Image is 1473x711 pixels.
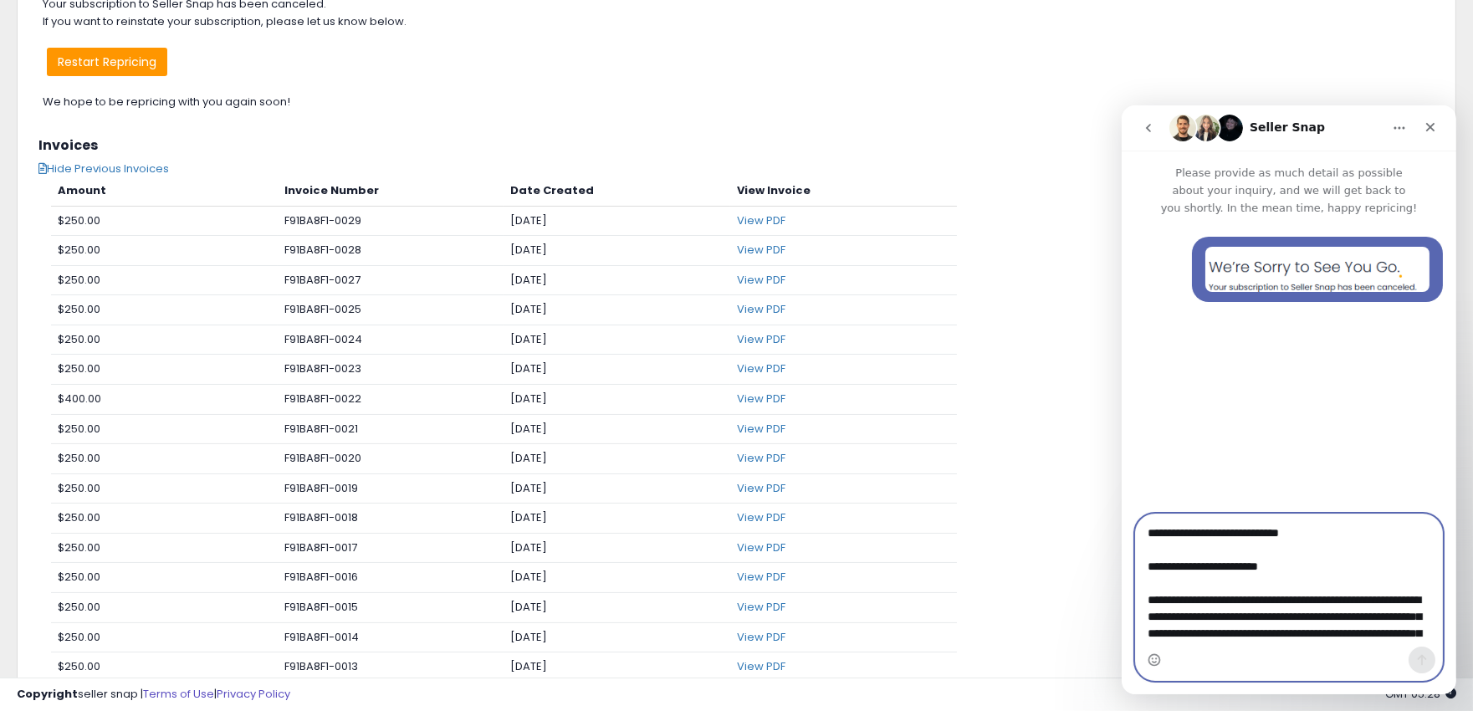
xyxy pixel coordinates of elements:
[51,385,278,415] td: $400.00
[278,206,504,236] td: F91BA8F1-0029
[737,212,785,228] a: View PDF
[504,176,730,206] th: Date Created
[278,563,504,593] td: F91BA8F1-0016
[730,176,957,206] th: View Invoice
[278,533,504,563] td: F91BA8F1-0017
[737,361,785,376] a: View PDF
[278,652,504,683] td: F91BA8F1-0013
[504,444,730,474] td: [DATE]
[51,563,278,593] td: $250.00
[737,658,785,674] a: View PDF
[217,686,290,702] a: Privacy Policy
[504,504,730,534] td: [DATE]
[278,265,504,295] td: F91BA8F1-0027
[51,325,278,355] td: $250.00
[278,504,504,534] td: F91BA8F1-0018
[504,265,730,295] td: [DATE]
[51,176,278,206] th: Amount
[1122,105,1456,694] iframe: Intercom live chat
[51,592,278,622] td: $250.00
[504,206,730,236] td: [DATE]
[278,355,504,385] td: F91BA8F1-0023
[504,652,730,683] td: [DATE]
[51,265,278,295] td: $250.00
[504,295,730,325] td: [DATE]
[504,414,730,444] td: [DATE]
[278,592,504,622] td: F91BA8F1-0015
[143,686,214,702] a: Terms of Use
[737,480,785,496] a: View PDF
[504,622,730,652] td: [DATE]
[504,473,730,504] td: [DATE]
[51,236,278,266] td: $250.00
[504,385,730,415] td: [DATE]
[504,533,730,563] td: [DATE]
[51,355,278,385] td: $250.00
[51,206,278,236] td: $250.00
[737,450,785,466] a: View PDF
[504,236,730,266] td: [DATE]
[51,414,278,444] td: $250.00
[737,509,785,525] a: View PDF
[737,242,785,258] a: View PDF
[737,421,785,437] a: View PDF
[737,301,785,317] a: View PDF
[51,622,278,652] td: $250.00
[737,599,785,615] a: View PDF
[278,414,504,444] td: F91BA8F1-0021
[38,161,169,176] span: Hide Previous Invoices
[504,592,730,622] td: [DATE]
[17,687,290,703] div: seller snap | |
[737,540,785,555] a: View PDF
[51,533,278,563] td: $250.00
[278,622,504,652] td: F91BA8F1-0014
[737,569,785,585] a: View PDF
[51,444,278,474] td: $250.00
[278,444,504,474] td: F91BA8F1-0020
[504,325,730,355] td: [DATE]
[278,236,504,266] td: F91BA8F1-0028
[737,629,785,645] a: View PDF
[278,176,504,206] th: Invoice Number
[278,325,504,355] td: F91BA8F1-0024
[737,272,785,288] a: View PDF
[278,473,504,504] td: F91BA8F1-0019
[504,355,730,385] td: [DATE]
[17,686,78,702] strong: Copyright
[278,385,504,415] td: F91BA8F1-0022
[737,391,785,407] a: View PDF
[737,331,785,347] a: View PDF
[47,48,167,76] button: Restart Repricing
[278,295,504,325] td: F91BA8F1-0025
[51,652,278,683] td: $250.00
[504,563,730,593] td: [DATE]
[38,138,1435,153] h3: Invoices
[51,295,278,325] td: $250.00
[51,504,278,534] td: $250.00
[51,473,278,504] td: $250.00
